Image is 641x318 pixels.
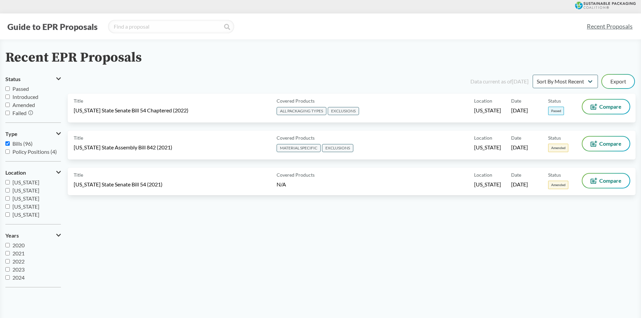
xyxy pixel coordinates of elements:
[5,76,21,82] span: Status
[277,144,321,152] span: MATERIAL SPECIFIC
[12,85,29,92] span: Passed
[12,203,39,210] span: [US_STATE]
[12,195,39,202] span: [US_STATE]
[548,181,568,189] span: Amended
[511,107,528,114] span: [DATE]
[277,181,286,187] span: N/A
[474,134,492,141] span: Location
[322,144,353,152] span: EXCLUSIONS
[599,141,621,146] span: Compare
[474,144,501,151] span: [US_STATE]
[5,170,26,176] span: Location
[108,20,234,33] input: Find a proposal
[548,134,561,141] span: Status
[74,144,172,151] span: [US_STATE] State Assembly Bill 842 (2021)
[511,97,521,104] span: Date
[474,97,492,104] span: Location
[511,171,521,178] span: Date
[12,274,25,281] span: 2024
[470,77,529,85] div: Data current as of [DATE]
[5,21,100,32] button: Guide to EPR Proposals
[12,148,57,155] span: Policy Positions (4)
[511,144,528,151] span: [DATE]
[5,188,10,192] input: [US_STATE]
[74,134,83,141] span: Title
[5,267,10,272] input: 2023
[5,167,61,178] button: Location
[5,259,10,263] input: 2022
[5,243,10,247] input: 2020
[582,174,630,188] button: Compare
[5,180,10,184] input: [US_STATE]
[5,111,10,115] input: Failed
[582,137,630,151] button: Compare
[599,104,621,109] span: Compare
[548,171,561,178] span: Status
[12,110,27,116] span: Failed
[582,100,630,114] button: Compare
[277,171,315,178] span: Covered Products
[74,107,188,114] span: [US_STATE] State Senate Bill 54 Chaptered (2022)
[12,242,25,248] span: 2020
[12,211,39,218] span: [US_STATE]
[474,181,501,188] span: [US_STATE]
[328,107,359,115] span: EXCLUSIONS
[277,134,315,141] span: Covered Products
[74,97,83,104] span: Title
[548,97,561,104] span: Status
[5,230,61,241] button: Years
[277,97,315,104] span: Covered Products
[5,95,10,99] input: Introduced
[74,171,83,178] span: Title
[5,128,61,140] button: Type
[548,144,568,152] span: Amended
[12,102,35,108] span: Amended
[5,275,10,280] input: 2024
[5,103,10,107] input: Amended
[602,75,634,88] button: Export
[12,187,39,193] span: [US_STATE]
[5,233,19,239] span: Years
[12,258,25,264] span: 2022
[511,181,528,188] span: [DATE]
[74,181,163,188] span: [US_STATE] State Senate Bill 54 (2021)
[474,107,501,114] span: [US_STATE]
[5,196,10,201] input: [US_STATE]
[599,178,621,183] span: Compare
[12,94,38,100] span: Introduced
[5,204,10,209] input: [US_STATE]
[5,86,10,91] input: Passed
[12,140,33,147] span: Bills (96)
[5,212,10,217] input: [US_STATE]
[5,251,10,255] input: 2021
[548,107,564,115] span: Passed
[12,266,25,273] span: 2023
[5,141,10,146] input: Bills (96)
[511,134,521,141] span: Date
[12,250,25,256] span: 2021
[474,171,492,178] span: Location
[584,19,636,34] a: Recent Proposals
[277,107,326,115] span: ALL PACKAGING TYPES
[5,149,10,154] input: Policy Positions (4)
[5,73,61,85] button: Status
[5,131,17,137] span: Type
[5,50,142,65] h2: Recent EPR Proposals
[12,179,39,185] span: [US_STATE]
